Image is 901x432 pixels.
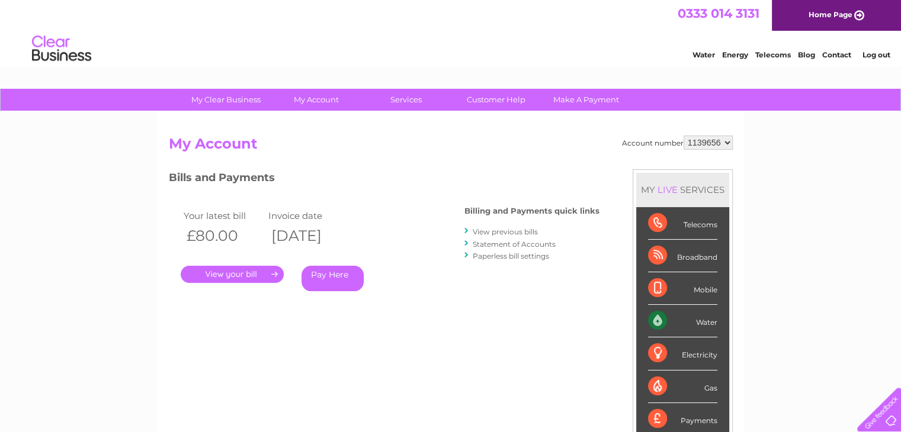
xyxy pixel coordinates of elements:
[648,370,717,403] div: Gas
[822,50,851,59] a: Contact
[648,305,717,337] div: Water
[648,337,717,370] div: Electricity
[265,208,351,224] td: Invoice date
[636,173,729,207] div: MY SERVICES
[357,89,455,111] a: Services
[181,266,284,283] a: .
[169,136,733,158] h2: My Account
[622,136,733,150] div: Account number
[31,31,92,67] img: logo.png
[678,6,759,21] a: 0333 014 3131
[473,252,549,260] a: Paperless bill settings
[648,272,717,305] div: Mobile
[798,50,815,59] a: Blog
[862,50,890,59] a: Log out
[655,184,680,195] div: LIVE
[181,208,266,224] td: Your latest bill
[464,207,599,215] h4: Billing and Payments quick links
[177,89,275,111] a: My Clear Business
[692,50,715,59] a: Water
[473,227,538,236] a: View previous bills
[181,224,266,248] th: £80.00
[169,169,599,190] h3: Bills and Payments
[648,240,717,272] div: Broadband
[755,50,791,59] a: Telecoms
[267,89,365,111] a: My Account
[447,89,545,111] a: Customer Help
[265,224,351,248] th: [DATE]
[537,89,635,111] a: Make A Payment
[473,240,556,249] a: Statement of Accounts
[648,207,717,240] div: Telecoms
[302,266,364,291] a: Pay Here
[171,7,731,57] div: Clear Business is a trading name of Verastar Limited (registered in [GEOGRAPHIC_DATA] No. 3667643...
[722,50,748,59] a: Energy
